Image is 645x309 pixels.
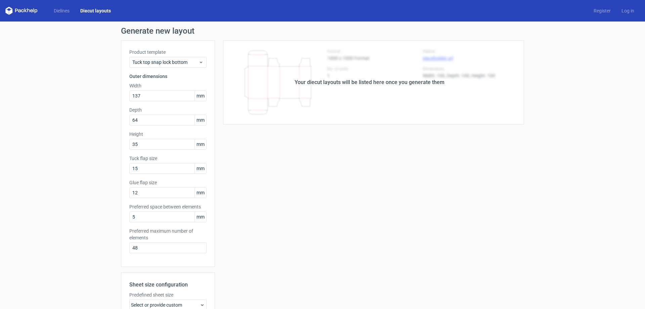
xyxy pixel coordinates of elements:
[129,281,207,289] h2: Sheet size configuration
[195,163,206,173] span: mm
[129,49,207,55] label: Product template
[121,27,524,35] h1: Generate new layout
[195,212,206,222] span: mm
[195,188,206,198] span: mm
[129,107,207,113] label: Depth
[616,7,640,14] a: Log in
[588,7,616,14] a: Register
[129,228,207,241] label: Preferred maximum number of elements
[295,78,444,86] div: Your diecut layouts will be listed here once you generate them
[129,203,207,210] label: Preferred space between elements
[129,73,207,80] h3: Outer dimensions
[132,59,199,66] span: Tuck top snap lock bottom
[195,115,206,125] span: mm
[129,82,207,89] label: Width
[75,7,116,14] a: Diecut layouts
[129,292,207,298] label: Predefined sheet size
[195,91,206,101] span: mm
[129,179,207,186] label: Glue flap size
[195,139,206,149] span: mm
[129,155,207,162] label: Tuck flap size
[48,7,75,14] a: Dielines
[129,131,207,138] label: Height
